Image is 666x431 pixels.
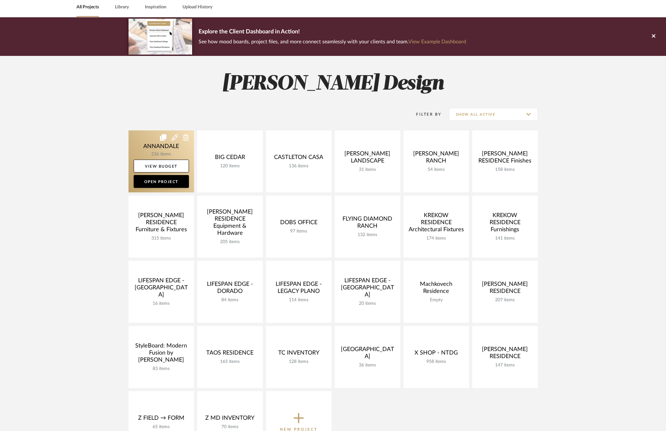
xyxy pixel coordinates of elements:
div: [GEOGRAPHIC_DATA] [340,346,395,363]
div: Empty [409,297,464,303]
a: View Example Dashboard [408,39,466,44]
div: FLYING DIAMOND RANCH [340,215,395,232]
img: d5d033c5-7b12-40c2-a960-1ecee1989c38.png [129,19,192,54]
div: Filter By [408,111,442,118]
div: [PERSON_NAME] RANCH [409,150,464,167]
div: StyleBoard: Modern Fusion by [PERSON_NAME] [134,342,189,366]
div: 147 items [477,363,533,368]
div: LIFESPAN EDGE - [GEOGRAPHIC_DATA] [340,277,395,301]
div: 54 items [409,167,464,172]
div: 958 items [409,359,464,365]
div: 174 items [409,236,464,241]
div: KREKOW RESIDENCE Furnishings [477,212,533,236]
div: 16 items [134,301,189,306]
a: All Projects [76,3,99,12]
div: TC INVENTORY [271,349,326,359]
a: Upload History [182,3,212,12]
p: Explore the Client Dashboard in Action! [199,27,466,37]
div: TAOS RESIDENCE [202,349,258,359]
div: 36 items [340,363,395,368]
div: 114 items [271,297,326,303]
div: 165 items [202,359,258,365]
div: [PERSON_NAME] RESIDENCE Furniture & Fixtures [134,212,189,236]
div: LIFESPAN EDGE - LEGACY PLANO [271,281,326,297]
div: 315 items [134,236,189,241]
a: Library [115,3,129,12]
div: KREKOW RESIDENCE Architectural Fixtures [409,212,464,236]
a: Inspiration [145,3,166,12]
div: 70 items [202,424,258,430]
div: Z MD INVENTORY [202,415,258,424]
div: 31 items [340,167,395,172]
div: Machkovech Residence [409,281,464,297]
div: BIG CEDAR [202,154,258,163]
div: DOBS OFFICE [271,219,326,229]
div: X SHOP - NTDG [409,349,464,359]
div: LIFESPAN EDGE - [GEOGRAPHIC_DATA] [134,277,189,301]
div: 132 items [340,232,395,238]
div: 205 items [202,239,258,245]
a: Open Project [134,175,189,188]
div: 65 items [134,424,189,430]
div: Z FIELD → FORM [134,415,189,424]
div: 128 items [271,359,326,365]
div: 97 items [271,229,326,234]
div: 84 items [202,297,258,303]
div: 120 items [202,163,258,169]
div: [PERSON_NAME] RESIDENCE Finishes [477,150,533,167]
a: View Budget [134,160,189,172]
div: LIFESPAN EDGE - DORADO [202,281,258,297]
div: 207 items [477,297,533,303]
div: 83 items [134,366,189,372]
div: 20 items [340,301,395,306]
div: CASTLETON CASA [271,154,326,163]
div: 136 items [271,163,326,169]
div: [PERSON_NAME] RESIDENCE [477,346,533,363]
div: [PERSON_NAME] RESIDENCE Equipment & Hardware [202,208,258,239]
div: [PERSON_NAME] LANDSCAPE [340,150,395,167]
div: 141 items [477,236,533,241]
div: [PERSON_NAME] RESIDENCE [477,281,533,297]
p: See how mood boards, project files, and more connect seamlessly with your clients and team. [199,37,466,46]
div: 158 items [477,167,533,172]
h2: [PERSON_NAME] Design [102,72,564,96]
